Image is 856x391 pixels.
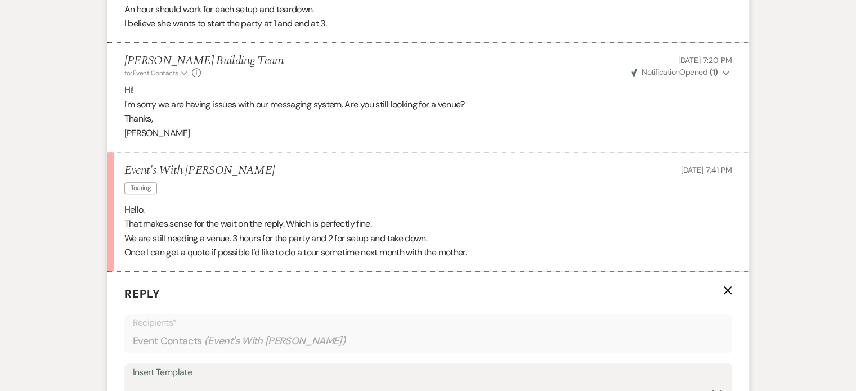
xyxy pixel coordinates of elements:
[124,54,284,68] h5: [PERSON_NAME] Building Team
[124,97,732,112] p: I'm sorry we are having issues with our messaging system. Are you still looking for a venue?
[124,203,732,217] p: Hello.
[678,55,732,65] span: [DATE] 7:20 PM
[680,165,732,175] span: [DATE] 7:41 PM
[642,67,679,77] span: Notification
[133,365,724,381] div: Insert Template
[124,83,732,97] p: Hi!
[124,217,732,231] p: That makes sense for the wait on the reply. Which is perfectly fine.
[124,69,178,78] span: to: Event Contacts
[124,2,732,17] p: An hour should work for each setup and teardown.
[124,164,275,178] h5: Event's With [PERSON_NAME]
[133,330,724,352] div: Event Contacts
[124,182,158,194] span: Touring
[124,231,732,246] p: We are still needing a venue. 3 hours for the party and 2 for setup and take down.
[133,316,724,330] p: Recipients*
[124,286,160,301] span: Reply
[630,66,732,78] button: NotificationOpened (1)
[204,334,346,349] span: ( Event's With [PERSON_NAME] )
[124,126,732,141] p: [PERSON_NAME]
[124,16,732,31] p: I believe she wants to start the party at 1 and end at 3.
[124,245,732,260] p: Once I can get a quote if possible I'd like to do a tour sometime next month with the mother.
[124,111,732,126] p: Thanks,
[631,67,718,77] span: Opened
[124,68,189,78] button: to: Event Contacts
[709,67,718,77] strong: ( 1 )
